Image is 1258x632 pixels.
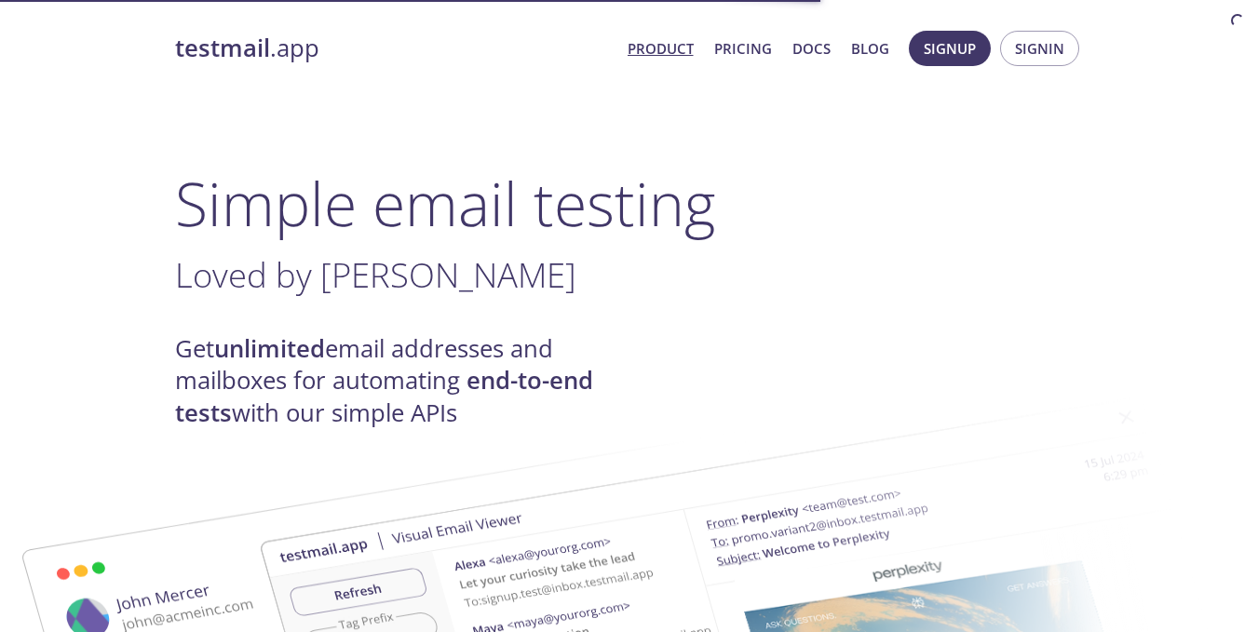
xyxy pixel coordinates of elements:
[851,36,889,61] a: Blog
[909,31,991,66] button: Signup
[175,168,1084,239] h1: Simple email testing
[1015,36,1064,61] span: Signin
[175,32,270,64] strong: testmail
[924,36,976,61] span: Signup
[1000,31,1079,66] button: Signin
[628,36,694,61] a: Product
[792,36,831,61] a: Docs
[175,33,613,64] a: testmail.app
[214,332,325,365] strong: unlimited
[175,364,593,428] strong: end-to-end tests
[714,36,772,61] a: Pricing
[175,333,629,429] h4: Get email addresses and mailboxes for automating with our simple APIs
[175,251,576,298] span: Loved by [PERSON_NAME]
